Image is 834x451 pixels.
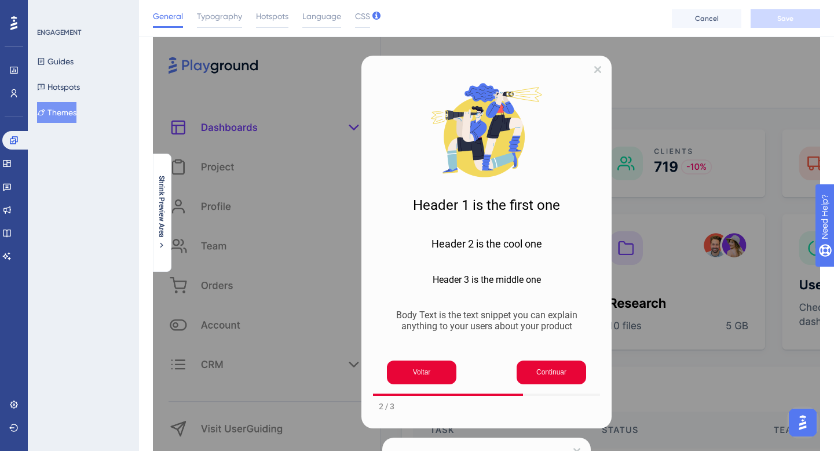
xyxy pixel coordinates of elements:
[387,361,456,384] button: Previous
[588,60,607,79] div: Close Preview
[777,14,793,23] span: Save
[785,405,820,440] iframe: UserGuiding AI Assistant Launcher
[382,238,591,250] h2: Header 2 is the cool one
[382,197,591,213] h1: Header 1 is the first one
[152,176,171,250] button: Shrink Preview Area
[157,176,166,237] span: Shrink Preview Area
[695,14,719,23] span: Cancel
[517,361,586,384] button: Next
[37,28,81,37] div: ENGAGEMENT
[302,9,341,23] span: Language
[382,274,591,285] h3: Header 3 is the middle one
[153,9,183,23] span: General
[256,9,288,23] span: Hotspots
[197,9,242,23] span: Typography
[751,9,820,28] button: Save
[672,9,741,28] button: Cancel
[429,72,544,188] img: Modal Media
[373,396,600,417] div: Footer
[355,9,370,23] span: CSS
[27,3,72,17] span: Need Help?
[37,51,74,72] button: Guides
[382,310,591,332] p: Body Text is the text snippet you can explain anything to your users about your product
[37,77,80,97] button: Hotspots
[379,402,394,411] div: Step 2 of 3
[37,102,76,123] button: Themes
